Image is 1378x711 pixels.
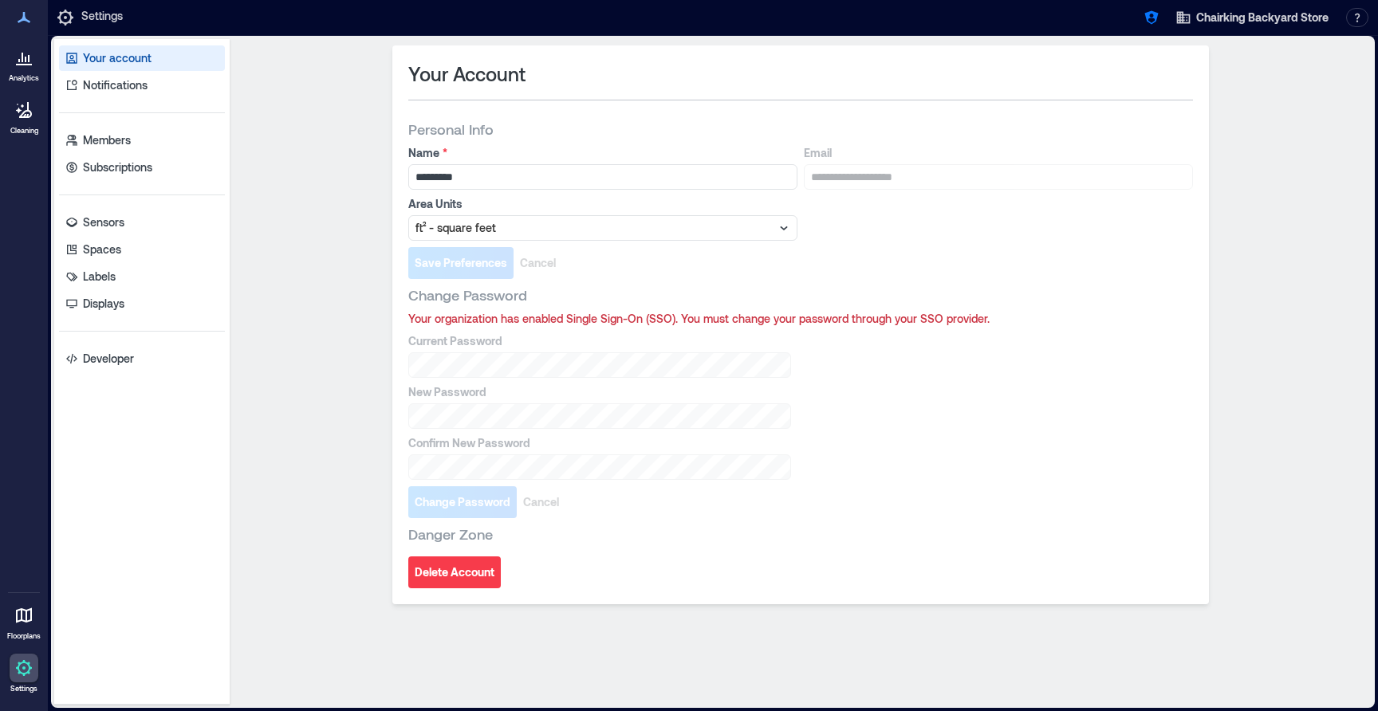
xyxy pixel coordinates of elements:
a: Labels [59,264,225,289]
span: Danger Zone [408,524,493,544]
a: Notifications [59,73,225,98]
p: Members [83,132,131,148]
a: Spaces [59,237,225,262]
label: New Password [408,384,788,400]
button: Change Password [408,486,517,518]
label: Confirm New Password [408,435,788,451]
p: Settings [10,684,37,693]
label: Area Units [408,196,794,212]
span: Your Account [408,61,526,87]
p: Labels [83,269,116,285]
button: Delete Account [408,556,501,588]
a: Cleaning [4,91,44,140]
span: Personal Info [408,120,494,139]
a: Displays [59,291,225,316]
div: Your organization has enabled Single Sign-On (SSO). You must change your password through your SS... [408,311,1193,327]
p: Subscriptions [83,159,152,175]
p: Floorplans [7,631,41,641]
p: Your account [83,50,152,66]
a: Developer [59,346,225,371]
p: Cleaning [10,126,38,136]
span: Chairking Backyard Store [1196,10,1329,26]
p: Developer [83,351,134,367]
span: Delete Account [415,564,494,580]
a: Settings [5,649,43,698]
span: Save Preferences [415,255,507,271]
p: Notifications [83,77,148,93]
button: Cancel [517,486,565,518]
a: Floorplans [2,596,45,646]
p: Settings [81,8,123,27]
button: Cancel [514,247,562,279]
a: Subscriptions [59,155,225,180]
button: Chairking Backyard Store [1171,5,1333,30]
label: Name [408,145,794,161]
p: Analytics [9,73,39,83]
a: Your account [59,45,225,71]
label: Email [804,145,1190,161]
p: Displays [83,296,124,312]
a: Analytics [4,38,44,88]
span: Change Password [408,285,527,304]
a: Sensors [59,210,225,235]
a: Members [59,128,225,153]
p: Sensors [83,214,124,230]
span: Cancel [523,494,559,510]
span: Cancel [520,255,556,271]
span: Change Password [415,494,510,510]
label: Current Password [408,333,788,349]
p: Spaces [83,242,121,257]
button: Save Preferences [408,247,514,279]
